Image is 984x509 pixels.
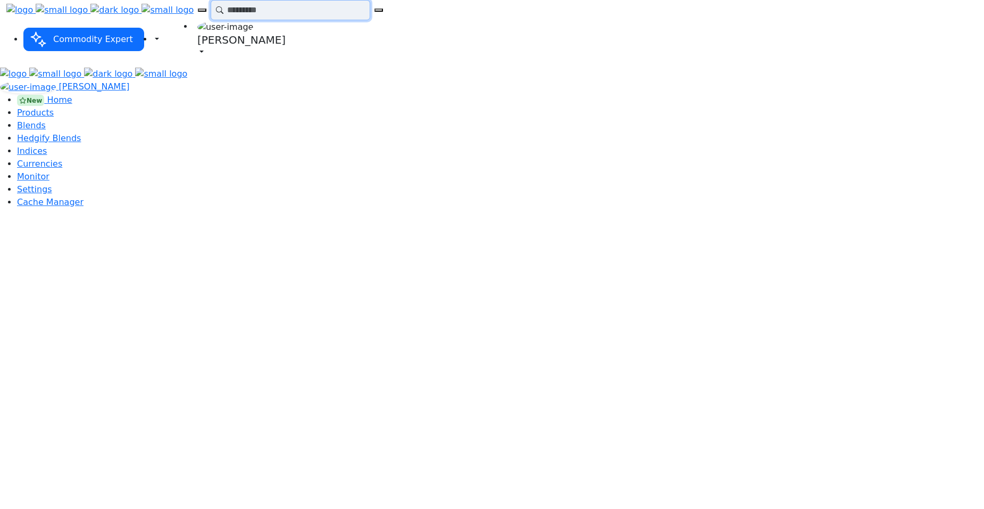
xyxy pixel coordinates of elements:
[17,133,81,143] a: Hedgify Blends
[135,68,187,80] img: small logo
[84,69,187,79] a: dark logo small logo
[36,4,88,17] img: small logo
[17,95,72,105] a: New Home
[47,95,72,105] span: Home
[29,68,81,80] img: small logo
[17,171,49,182] a: Monitor
[84,68,132,80] img: dark logo
[17,120,46,130] a: Blends
[23,28,144,51] button: Commodity Expert
[197,21,253,34] img: user-image
[6,4,33,17] img: logo
[193,20,290,59] a: user-image [PERSON_NAME]
[49,30,137,48] span: Commodity Expert
[17,108,54,118] a: Products
[6,5,90,15] a: logo small logo
[23,34,144,44] a: Commodity Expert
[17,197,84,207] a: Cache Manager
[17,146,47,156] a: Indices
[90,5,194,15] a: dark logo small logo
[59,81,130,92] span: [PERSON_NAME]
[197,34,286,46] h5: [PERSON_NAME]
[17,184,52,194] a: Settings
[17,95,44,105] div: New
[90,4,139,17] img: dark logo
[141,4,194,17] img: small logo
[17,159,62,169] a: Currencies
